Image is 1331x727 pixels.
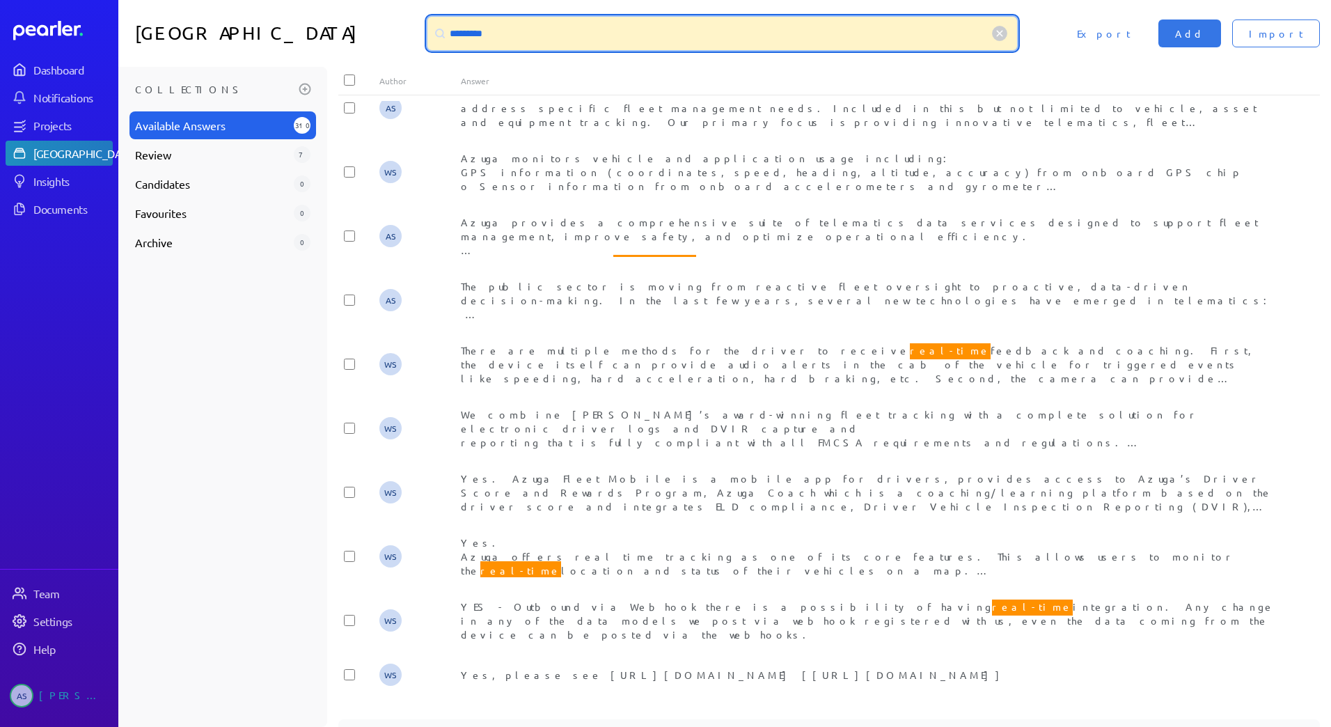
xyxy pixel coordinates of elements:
[135,17,422,50] h1: [GEOGRAPHIC_DATA]
[39,684,109,708] div: [PERSON_NAME]
[13,21,113,40] a: Dashboard
[6,678,113,713] a: AS[PERSON_NAME]
[379,664,402,686] span: Wesley Simpson
[461,341,1268,426] span: There are multiple methods for the driver to receive feedback and coaching. First, the device its...
[379,289,402,311] span: Audrie Stefanini
[1158,19,1221,47] button: Add
[379,417,402,439] span: Wesley Simpson
[1077,26,1131,40] span: Export
[992,597,1073,616] span: real-time
[294,234,310,251] div: 0
[6,141,113,166] a: [GEOGRAPHIC_DATA]
[294,175,310,192] div: 0
[379,161,402,183] span: Wesley Simpson
[6,196,113,221] a: Documents
[613,255,696,273] span: Real-time
[6,113,113,138] a: Projects
[461,280,1270,529] span: The public sector is moving from reactive fleet oversight to proactive, data-driven decision-maki...
[33,642,111,656] div: Help
[135,117,288,134] span: Available Answers
[1232,19,1320,47] button: Import
[33,174,111,188] div: Insights
[6,57,113,82] a: Dashboard
[33,118,111,132] div: Projects
[480,561,561,579] span: real-time
[379,545,402,568] span: Wesley Simpson
[294,146,310,163] div: 7
[379,225,402,247] span: Audrie Stefanini
[1249,26,1303,40] span: Import
[461,597,1275,641] span: YES - Outbound via Webhook there is a possibility of having integration. Any change in any of the...
[910,341,991,359] span: real-time
[461,669,1007,681] span: Yes, please see [URL][DOMAIN_NAME] [[URL][DOMAIN_NAME]]
[6,169,113,194] a: Insights
[6,636,113,662] a: Help
[33,146,137,160] div: [GEOGRAPHIC_DATA]
[6,609,113,634] a: Settings
[379,481,402,503] span: Wesley Simpson
[461,75,1279,86] div: Answer
[294,117,310,134] div: 310
[461,408,1262,727] span: We combine [PERSON_NAME]’s award-winning fleet tracking with a complete solution for electronic d...
[135,175,288,192] span: Candidates
[6,85,113,110] a: Notifications
[1175,26,1204,40] span: Add
[294,205,310,221] div: 0
[33,91,111,104] div: Notifications
[6,581,113,606] a: Team
[135,146,288,163] span: Review
[135,205,288,221] span: Favourites
[135,234,288,251] span: Archive
[33,202,111,216] div: Documents
[461,472,1273,568] span: Yes. Azuga Fleet Mobile is a mobile app for drivers, provides access to Azuga’s Driver Score and ...
[1060,19,1147,47] button: Export
[33,614,111,628] div: Settings
[379,75,461,86] div: Author
[379,97,402,119] span: Audrie Stefanini
[33,63,111,77] div: Dashboard
[461,152,1270,443] span: Azuga monitors vehicle and application usage including: GPS information (coordinates, speed, head...
[379,353,402,375] span: Wesley Simpson
[10,684,33,708] span: Audrie Stefanini
[135,78,294,100] h3: Collections
[379,609,402,632] span: Wesley Simpson
[33,586,111,600] div: Team
[461,536,1265,674] span: Yes. Azuga offers real time tracking as one of its core features. This allows users to monitor th...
